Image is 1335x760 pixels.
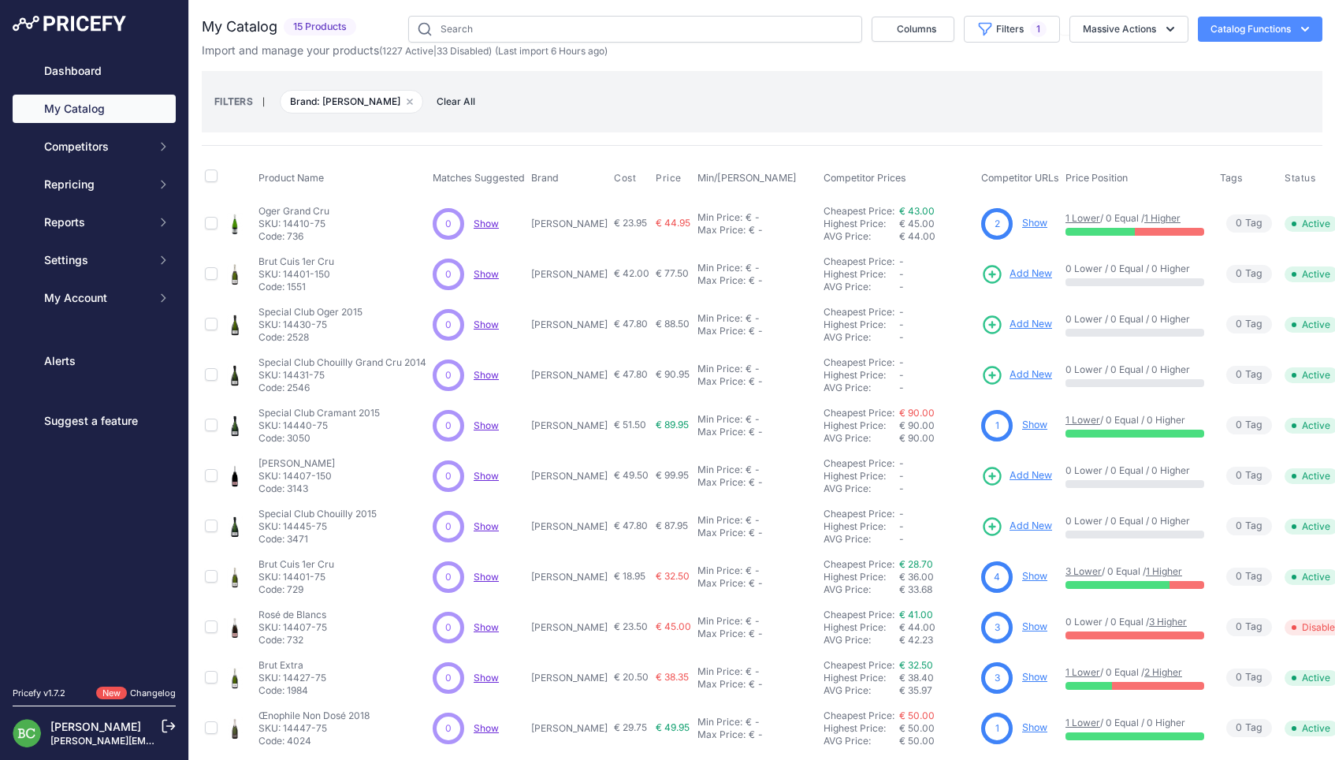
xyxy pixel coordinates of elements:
a: Show [474,369,499,381]
p: Special Club Cramant 2015 [258,407,380,419]
a: € 28.70 [899,558,933,570]
p: Special Club Chouilly Grand Cru 2014 [258,356,426,369]
a: Show [474,722,499,734]
a: Cheapest Price: [824,407,894,419]
span: € 32.50 [656,570,690,582]
a: Show [1022,217,1047,229]
span: Tag [1226,517,1272,535]
button: Columns [872,17,954,42]
span: € 88.50 [656,318,690,330]
a: [PERSON_NAME] [50,720,141,733]
span: € 36.00 [899,571,934,583]
span: - [899,268,904,280]
div: Min Price: [697,413,742,426]
p: / 0 Equal / 0 Higher [1065,414,1204,427]
div: - [755,224,763,237]
span: - [899,533,904,545]
a: Cheapest Price: [824,255,894,267]
div: Highest Price: [824,218,899,230]
a: Add New [981,364,1052,386]
span: - [899,369,904,381]
div: Max Price: [697,476,746,489]
span: Clear All [429,94,483,110]
div: - [752,413,760,426]
span: Add New [1010,317,1052,332]
a: 3 Higher [1149,616,1187,628]
a: Cheapest Price: [824,457,894,469]
span: 0 [445,469,452,483]
p: 0 Lower / 0 Equal / 0 Higher [1065,464,1204,477]
span: Status [1285,172,1316,184]
div: AVG Price: [824,230,899,243]
span: Tag [1226,265,1272,283]
a: Show [1022,671,1047,683]
span: Tag [1226,214,1272,233]
p: [PERSON_NAME] [531,419,608,432]
span: 0 [445,267,452,281]
span: Price Position [1065,172,1128,184]
div: Min Price: [697,514,742,527]
p: Special Club Oger 2015 [258,306,363,319]
span: € 47.80 [614,520,648,531]
div: Highest Price: [824,470,899,482]
span: € 47.80 [614,368,648,380]
div: AVG Price: [824,281,899,293]
span: Brand [531,172,559,184]
div: € [746,312,752,325]
a: Show [474,571,499,583]
div: € [746,211,752,224]
div: - [755,527,763,539]
span: - [899,356,904,368]
a: 1 Higher [1144,212,1181,224]
span: Competitor Prices [824,172,906,184]
a: Show [474,672,499,684]
p: Import and manage your products [202,43,608,58]
span: € 18.95 [614,570,645,582]
div: Max Price: [697,325,746,337]
span: 0 [1236,519,1242,534]
p: Brut Cuis 1er Cru [258,255,334,268]
span: - [899,457,904,469]
span: € 87.95 [656,520,688,531]
button: My Account [13,284,176,312]
p: SKU: 14445-75 [258,520,377,533]
span: 1 [995,419,999,433]
a: € 43.00 [899,205,935,217]
a: 3 Lower [1065,565,1102,577]
span: Competitors [44,139,147,155]
div: € [749,527,755,539]
div: - [755,426,763,438]
a: 1227 Active [382,45,433,57]
p: 0 Lower / 0 Equal / 0 Higher [1065,363,1204,376]
p: Code: 729 [258,583,334,596]
button: Price [656,172,685,184]
span: 0 [445,620,452,635]
a: Show [474,419,499,431]
a: Add New [981,516,1052,538]
div: Highest Price: [824,571,899,583]
div: - [752,464,760,476]
div: - [755,375,763,388]
a: Cheapest Price: [824,609,894,620]
p: SKU: 14401-150 [258,268,334,281]
span: Tag [1226,366,1272,384]
span: - [899,520,904,532]
span: € 23.95 [614,217,647,229]
div: € 33.68 [899,583,975,596]
span: - [899,482,904,494]
p: 0 Lower / 0 Equal / 0 Higher [1065,263,1204,275]
div: AVG Price: [824,533,899,546]
span: Repricing [44,177,147,192]
p: [PERSON_NAME] [531,571,608,583]
p: [PERSON_NAME] [531,470,608,482]
span: Show [474,470,499,482]
input: Search [408,16,862,43]
div: € [749,224,755,237]
div: Highest Price: [824,319,899,331]
p: SKU: 14440-75 [258,419,380,432]
span: € 90.95 [656,368,690,380]
span: - [899,281,904,292]
div: - [752,363,760,375]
